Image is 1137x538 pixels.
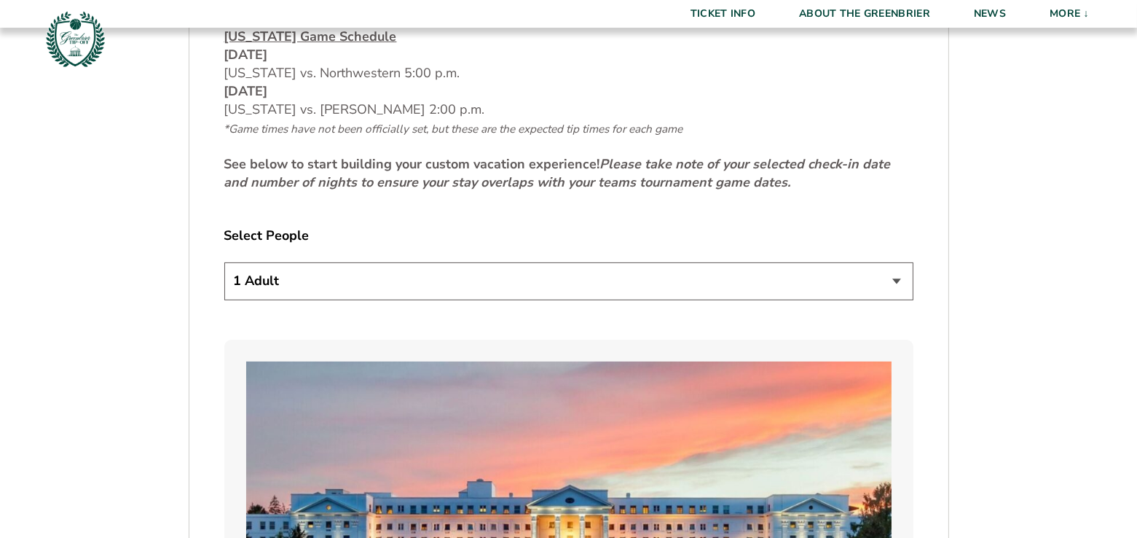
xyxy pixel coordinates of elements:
img: Greenbrier Tip-Off [44,7,107,71]
label: Select People [224,227,913,245]
strong: [DATE] [224,82,268,100]
em: Please take note of your selected check-in date and number of nights to ensure your stay overlaps... [224,155,891,191]
span: *Game times have not been officially set, but these are the expected tip times for each game [224,122,683,136]
p: [US_STATE] vs. Northwestern 5:00 p.m. [US_STATE] vs. [PERSON_NAME] 2:00 p.m. [224,28,913,138]
strong: [DATE] [224,46,268,63]
strong: See below to start building your custom vacation experience! [224,155,891,191]
u: [US_STATE] Game Schedule [224,28,397,45]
